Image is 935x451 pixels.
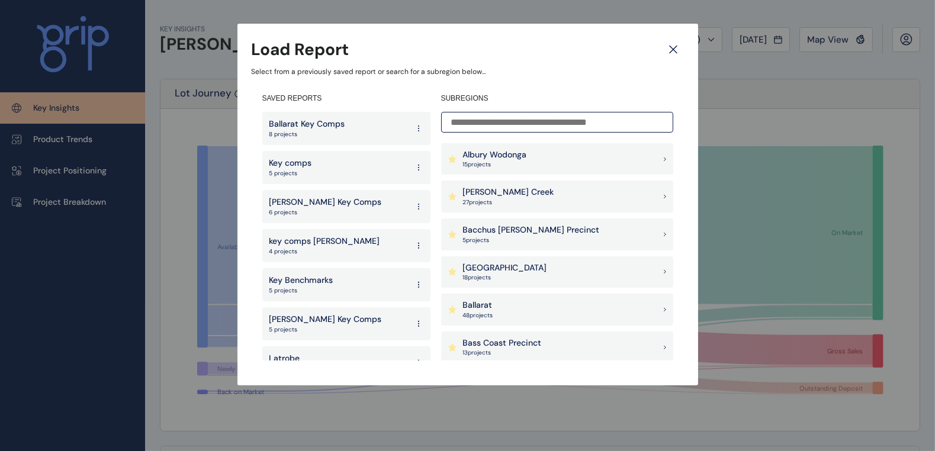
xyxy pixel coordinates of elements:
p: 15 project s [463,160,527,169]
p: Ballarat [463,299,493,311]
h3: Load Report [252,38,349,61]
p: key comps [PERSON_NAME] [269,236,380,247]
p: 13 project s [463,349,542,357]
p: Key Benchmarks [269,275,333,286]
p: Select from a previously saved report or search for a subregion below... [252,67,684,77]
p: Albury Wodonga [463,149,527,161]
p: 8 projects [269,130,345,138]
p: Ballarat Key Comps [269,118,345,130]
p: [PERSON_NAME] Key Comps [269,314,382,326]
p: Bass Coast Precinct [463,337,542,349]
p: 5 projects [269,169,312,178]
p: 5 project s [463,236,600,244]
p: Key comps [269,157,312,169]
p: [PERSON_NAME] Key Comps [269,196,382,208]
h4: SUBREGIONS [441,94,673,104]
p: [PERSON_NAME] Creek [463,186,554,198]
p: Bacchus [PERSON_NAME] Precinct [463,224,600,236]
p: 18 project s [463,273,547,282]
p: 5 projects [269,286,333,295]
h4: SAVED REPORTS [262,94,430,104]
p: 27 project s [463,198,554,207]
p: 48 project s [463,311,493,320]
p: 4 projects [269,247,380,256]
p: [GEOGRAPHIC_DATA] [463,262,547,274]
p: 6 projects [269,208,382,217]
p: Latrobe [269,353,300,365]
p: 5 projects [269,326,382,334]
